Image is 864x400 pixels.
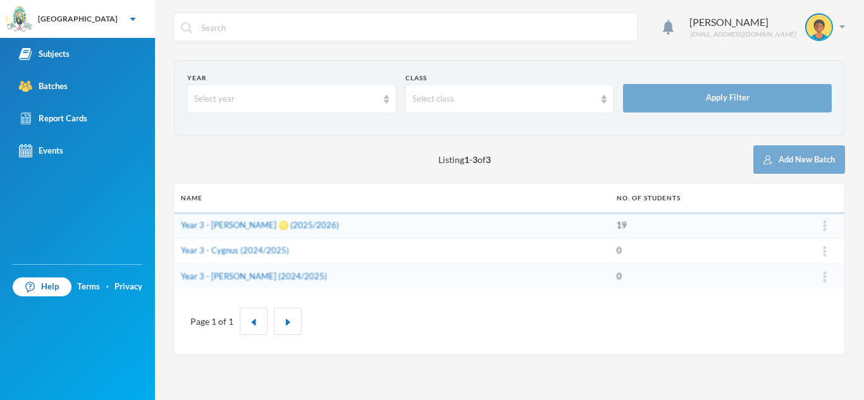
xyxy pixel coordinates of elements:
[753,145,845,174] button: Add New Batch
[19,144,63,157] div: Events
[106,281,109,293] div: ·
[486,154,491,165] b: 3
[181,271,327,281] a: Year 3 - [PERSON_NAME] (2024/2025)
[689,30,796,39] div: [EMAIL_ADDRESS][DOMAIN_NAME]
[405,73,614,83] div: Class
[610,238,806,264] td: 0
[689,15,796,30] div: [PERSON_NAME]
[181,245,289,255] a: Year 3 - Cygnus (2024/2025)
[623,84,832,112] button: Apply Filter
[472,154,478,165] b: 3
[181,22,192,33] img: search
[19,80,68,93] div: Batches
[175,184,610,212] th: Name
[114,281,142,293] a: Privacy
[610,184,806,212] th: No. of students
[824,246,826,257] img: ...
[824,221,826,231] img: ...
[610,212,806,238] td: 19
[13,277,71,296] a: Help
[19,47,70,61] div: Subjects
[181,220,339,230] a: Year 3 - [PERSON_NAME] ♌️ (2025/2026)
[824,272,826,282] img: ...
[7,7,32,32] img: logo
[194,93,378,106] div: Select year
[187,73,396,83] div: Year
[412,93,596,106] div: Select class
[438,153,491,166] span: Listing - of
[610,264,806,289] td: 0
[200,13,631,42] input: Search
[19,112,87,125] div: Report Cards
[190,315,233,328] div: Page 1 of 1
[806,15,832,40] img: STUDENT
[464,154,469,165] b: 1
[38,13,118,25] div: [GEOGRAPHIC_DATA]
[77,281,100,293] a: Terms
